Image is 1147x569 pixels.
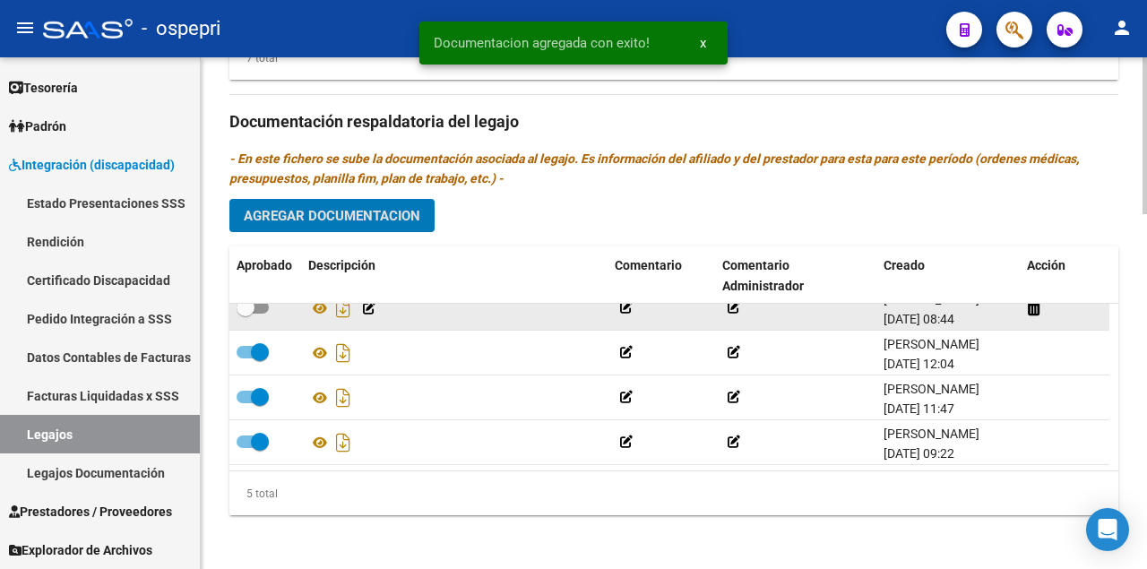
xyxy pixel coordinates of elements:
span: Comentario Administrador [722,258,804,293]
span: Padrón [9,116,66,136]
datatable-header-cell: Descripción [301,246,608,306]
button: x [686,27,720,59]
i: - En este fichero se sube la documentación asociada al legajo. Es información del afiliado y del ... [229,151,1079,185]
span: [PERSON_NAME] [884,427,979,441]
span: - ospepri [142,9,220,48]
i: Descargar documento [332,339,355,367]
div: 7 total [229,48,278,68]
span: [DATE] 09:22 [884,446,954,461]
span: x [700,35,706,51]
span: Agregar Documentacion [244,208,420,224]
span: Descripción [308,258,375,272]
span: Acción [1027,258,1065,272]
span: Creado [884,258,925,272]
i: Descargar documento [332,294,355,323]
datatable-header-cell: Comentario [608,246,715,306]
span: Explorador de Archivos [9,540,152,560]
div: 5 total [229,484,278,504]
span: Documentacion agregada con exito! [434,34,650,52]
mat-icon: person [1111,17,1133,39]
h3: Documentación respaldatoria del legajo [229,109,1118,134]
datatable-header-cell: Aprobado [229,246,301,306]
button: Agregar Documentacion [229,199,435,232]
span: [PERSON_NAME] [884,337,979,351]
span: Prestadores / Proveedores [9,502,172,522]
span: [DATE] 08:44 [884,312,954,326]
datatable-header-cell: Creado [876,246,1020,306]
span: [DATE] 12:04 [884,357,954,371]
span: [PERSON_NAME] [884,292,979,306]
datatable-header-cell: Acción [1020,246,1109,306]
span: Integración (discapacidad) [9,155,175,175]
span: Aprobado [237,258,292,272]
div: Open Intercom Messenger [1086,508,1129,551]
i: Descargar documento [332,428,355,457]
datatable-header-cell: Comentario Administrador [715,246,876,306]
span: [DATE] 11:47 [884,401,954,416]
mat-icon: menu [14,17,36,39]
span: [PERSON_NAME] [884,382,979,396]
span: Tesorería [9,78,78,98]
i: Descargar documento [332,384,355,412]
span: Comentario [615,258,682,272]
